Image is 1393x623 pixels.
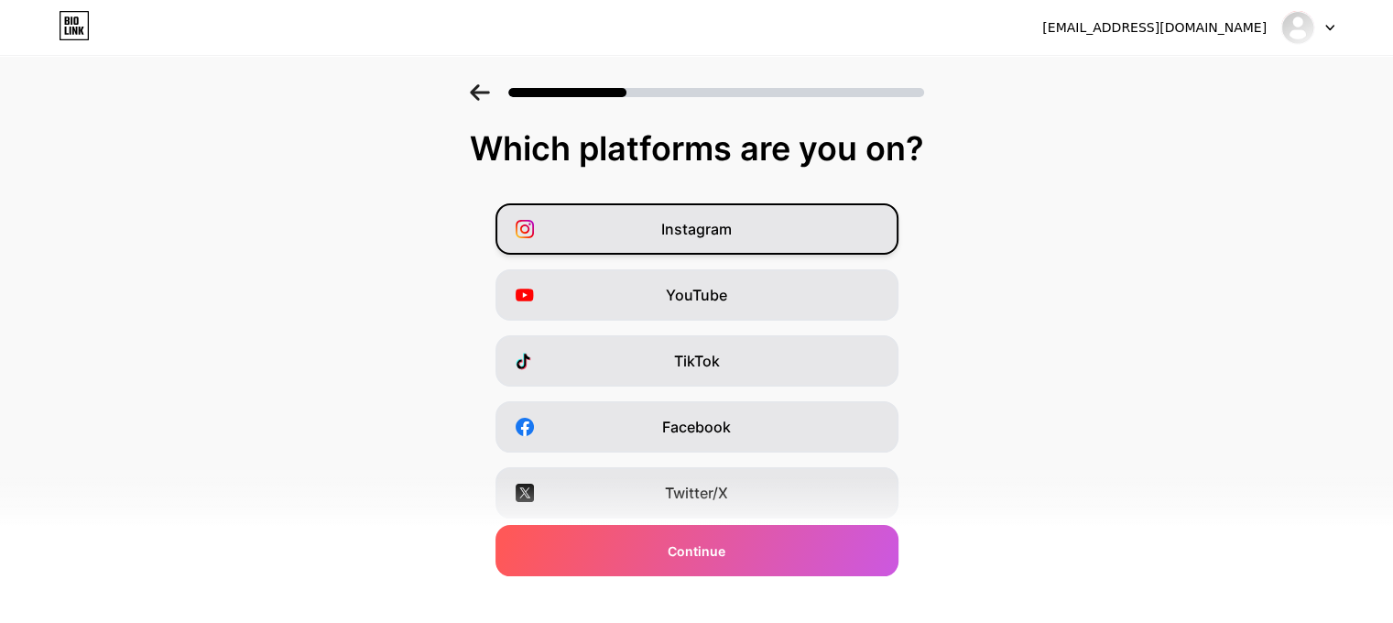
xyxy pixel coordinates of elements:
[661,218,732,240] span: Instagram
[668,541,725,561] span: Continue
[1280,10,1315,45] img: marsagro
[662,416,731,438] span: Facebook
[18,130,1375,167] div: Which platforms are you on?
[665,482,728,504] span: Twitter/X
[1042,18,1267,38] div: [EMAIL_ADDRESS][DOMAIN_NAME]
[666,284,727,306] span: YouTube
[674,350,720,372] span: TikTok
